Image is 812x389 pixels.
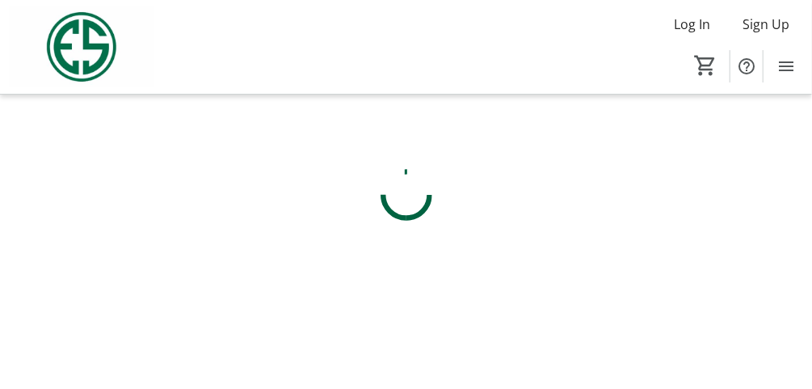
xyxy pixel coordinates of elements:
button: Help [730,50,763,82]
button: Cart [691,51,720,80]
span: Log In [674,15,710,34]
button: Log In [661,11,723,37]
button: Menu [770,50,802,82]
button: Sign Up [730,11,802,37]
img: Evans Scholars Foundation's Logo [10,6,154,87]
span: Sign Up [743,15,789,34]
